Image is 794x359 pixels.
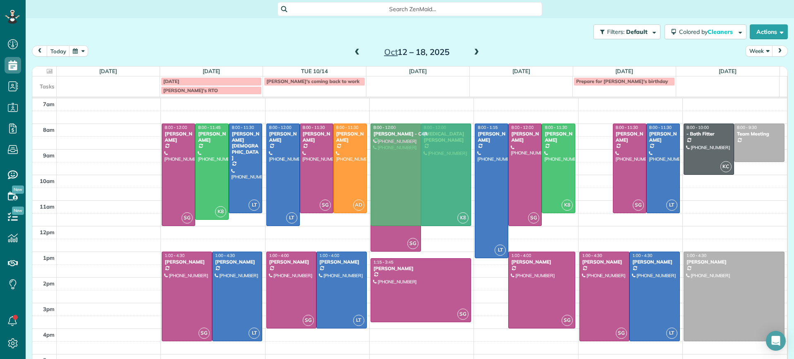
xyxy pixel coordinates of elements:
span: 3pm [43,306,55,312]
span: Colored by [679,28,736,36]
span: 8:00 - 12:00 [165,125,187,130]
a: Filters: Default [589,24,660,39]
span: 8am [43,126,55,133]
button: today [47,45,70,57]
span: 8:00 - 11:30 [649,125,672,130]
div: [PERSON_NAME] [164,131,193,143]
span: SG [182,212,193,223]
span: 4pm [43,331,55,338]
span: SG [303,315,314,326]
button: Filters: Default [593,24,660,39]
span: LT [353,315,364,326]
span: 7am [43,101,55,107]
span: LT [495,245,506,256]
button: Actions [750,24,788,39]
div: [PERSON_NAME] [198,131,226,143]
span: 9am [43,152,55,159]
span: 8:00 - 9:30 [737,125,757,130]
div: [PERSON_NAME] [336,131,364,143]
span: 1:00 - 4:00 [511,253,531,258]
span: 1:00 - 4:30 [686,253,706,258]
span: K8 [215,206,226,217]
span: SG [457,309,469,320]
span: Filters: [607,28,624,36]
div: [PERSON_NAME] [511,131,539,143]
div: [PERSON_NAME] [582,259,627,265]
span: AD [353,200,364,211]
span: 8:00 - 10:00 [686,125,709,130]
a: [DATE] [512,68,530,74]
span: Oct [384,47,398,57]
span: 8:00 - 11:30 [545,125,567,130]
span: 1:15 - 3:45 [373,259,393,265]
span: 8:00 - 11:30 [336,125,359,130]
a: Tue 10/14 [301,68,328,74]
span: New [12,185,24,194]
a: [DATE] [719,68,737,74]
span: LT [666,328,677,339]
span: 8:00 - 11:30 [303,125,325,130]
div: [PERSON_NAME] [269,131,297,143]
div: [PERSON_NAME] [632,259,677,265]
span: SG [633,200,644,211]
span: 8:00 - 11:30 [232,125,254,130]
div: [PERSON_NAME] [164,259,210,265]
span: [DATE] [163,78,179,84]
a: [DATE] [203,68,220,74]
span: 10am [40,178,55,184]
span: 8:00 - 1:15 [478,125,497,130]
div: Open Intercom Messenger [766,331,786,351]
a: [DATE] [99,68,117,74]
span: SG [562,315,573,326]
h2: 12 – 18, 2025 [365,48,469,57]
div: [PERSON_NAME][DEMOGRAPHIC_DATA] [231,131,260,161]
div: [PERSON_NAME] [544,131,573,143]
div: [PERSON_NAME] [649,131,677,143]
span: 1:00 - 4:30 [165,253,184,258]
span: K8 [457,212,469,223]
a: [DATE] [409,68,427,74]
span: SG [320,200,331,211]
div: [PERSON_NAME] [477,131,506,143]
span: SG [528,212,539,223]
span: LT [286,212,297,223]
span: 12pm [40,229,55,235]
span: 1:00 - 4:30 [632,253,652,258]
span: 11am [40,203,55,210]
span: 2pm [43,280,55,287]
span: LT [249,328,260,339]
span: 1:00 - 4:00 [319,253,339,258]
div: - Bath Fitter [686,131,732,137]
button: Week [746,45,773,57]
div: [PERSON_NAME] - C4R [373,131,469,137]
span: LT [249,200,260,211]
span: LT [666,200,677,211]
span: [PERSON_NAME]'s coming back to work [266,78,359,84]
span: 8:00 - 12:00 [511,125,533,130]
div: [PERSON_NAME] [269,259,314,265]
div: [PERSON_NAME] [373,266,469,271]
span: SG [198,328,210,339]
button: prev [32,45,48,57]
div: Team Meeting [737,131,782,137]
div: [PERSON_NAME] [215,259,260,265]
span: New [12,207,24,215]
span: 8:00 - 12:00 [269,125,292,130]
span: Default [626,28,648,36]
span: Cleaners [708,28,734,36]
button: next [772,45,788,57]
div: [PERSON_NAME] [686,259,782,265]
span: 1pm [43,254,55,261]
span: 1:00 - 4:00 [269,253,289,258]
span: 8:00 - 11:30 [616,125,638,130]
div: [PERSON_NAME] [319,259,364,265]
a: [DATE] [615,68,633,74]
span: SG [407,238,419,249]
span: 8:00 - 12:00 [373,125,396,130]
div: [PERSON_NAME] [511,259,573,265]
span: 1:00 - 4:30 [215,253,235,258]
span: Prepare for [PERSON_NAME]'s birthday [576,78,668,84]
div: [PERSON_NAME] [302,131,331,143]
span: K8 [562,200,573,211]
div: [PERSON_NAME] [615,131,644,143]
